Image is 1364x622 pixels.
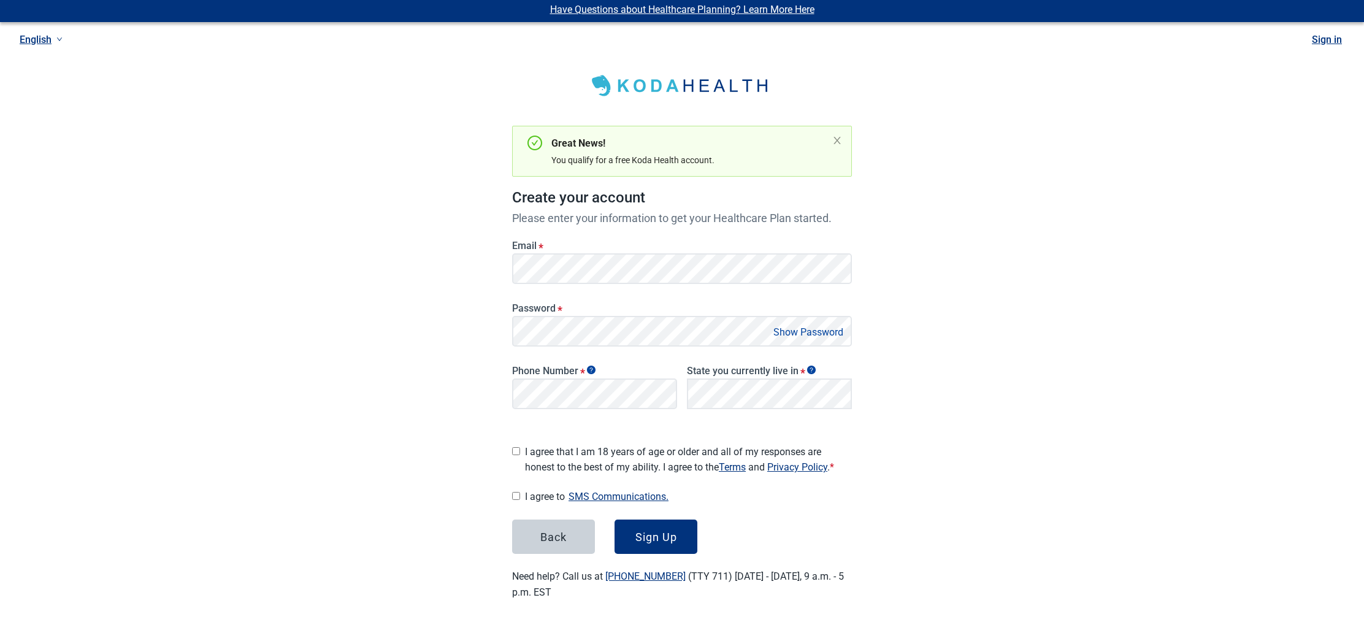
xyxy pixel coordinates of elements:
a: [PHONE_NUMBER] [605,570,686,582]
span: check-circle [527,136,542,150]
a: Have Questions about Healthcare Planning? Learn More Here [550,4,814,15]
button: close [832,136,842,145]
img: Koda Health [584,71,780,101]
a: Current language: English [15,29,67,50]
a: Read our Terms of Service [719,461,746,473]
button: Back [512,520,595,554]
span: Show tooltip [587,366,596,374]
label: Email [512,240,852,251]
strong: Great News! [551,137,605,149]
button: Show SMS communications details [565,488,672,505]
button: Show Password [770,324,847,340]
label: State you currently live in [687,365,852,377]
label: Password [512,302,852,314]
h1: Create your account [512,186,852,210]
div: You qualify for a free Koda Health account. [551,153,827,167]
span: I agree to [525,488,852,505]
div: Sign Up [635,531,677,543]
a: Read our Privacy Policy [767,461,827,473]
span: I agree that I am 18 years of age or older and all of my responses are honest to the best of my a... [525,444,852,475]
label: Need help? Call us at (TTY 711) [DATE] - [DATE], 9 a.m. - 5 p.m. EST [512,570,844,597]
p: Please enter your information to get your Healthcare Plan started. [512,210,852,226]
button: Sign Up [615,520,697,554]
span: down [56,36,63,42]
label: Phone Number [512,365,677,377]
span: Show tooltip [807,366,816,374]
a: Sign in [1312,34,1342,45]
div: Back [540,531,567,543]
